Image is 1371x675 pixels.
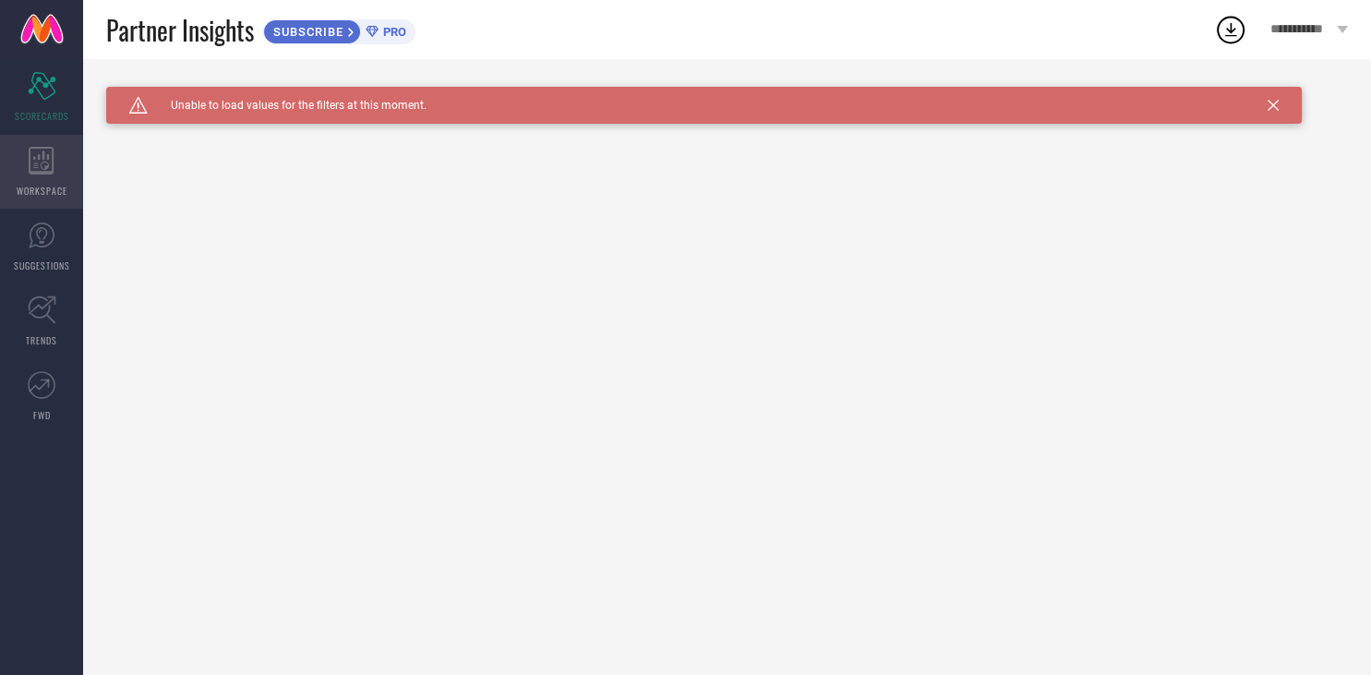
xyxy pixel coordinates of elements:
[14,259,70,272] span: SUGGESTIONS
[17,184,67,198] span: WORKSPACE
[148,99,427,112] span: Unable to load values for the filters at this moment.
[1214,13,1247,46] div: Open download list
[15,109,69,123] span: SCORECARDS
[106,11,254,49] span: Partner Insights
[264,25,348,39] span: SUBSCRIBE
[106,87,1348,102] div: Unable to load filters at this moment. Please try later.
[33,408,51,422] span: FWD
[263,15,415,44] a: SUBSCRIBEPRO
[26,333,57,347] span: TRENDS
[379,25,406,39] span: PRO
